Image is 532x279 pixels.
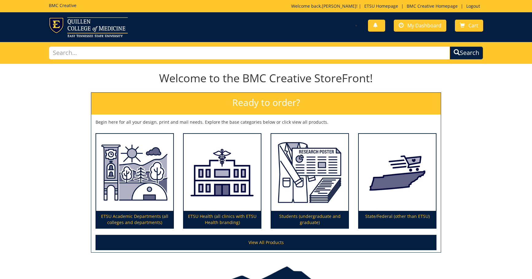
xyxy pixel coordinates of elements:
[49,46,450,60] input: Search...
[394,20,446,32] a: My Dashboard
[468,22,478,29] span: Cart
[404,3,461,9] a: BMC Creative Homepage
[96,134,173,228] a: ETSU Academic Departments (all colleges and departments)
[184,134,261,228] a: ETSU Health (all clinics with ETSU Health branding)
[96,134,173,211] img: ETSU Academic Departments (all colleges and departments)
[96,119,436,125] p: Begin here for all your design, print and mail needs. Explore the base categories below or click ...
[322,3,356,9] a: [PERSON_NAME]
[407,22,441,29] span: My Dashboard
[361,3,401,9] a: ETSU Homepage
[455,20,483,32] a: Cart
[359,211,436,228] p: State/Federal (other than ETSU)
[450,46,483,60] button: Search
[91,72,441,84] h1: Welcome to the BMC Creative StoreFront!
[359,134,436,228] a: State/Federal (other than ETSU)
[184,134,261,211] img: ETSU Health (all clinics with ETSU Health branding)
[91,93,441,114] h2: Ready to order?
[463,3,483,9] a: Logout
[96,211,173,228] p: ETSU Academic Departments (all colleges and departments)
[291,3,483,9] p: Welcome back, ! | | |
[96,235,436,250] a: View All Products
[271,134,348,211] img: Students (undergraduate and graduate)
[184,211,261,228] p: ETSU Health (all clinics with ETSU Health branding)
[49,17,128,37] img: ETSU logo
[271,211,348,228] p: Students (undergraduate and graduate)
[271,134,348,228] a: Students (undergraduate and graduate)
[49,3,76,8] h5: BMC Creative
[359,134,436,211] img: State/Federal (other than ETSU)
